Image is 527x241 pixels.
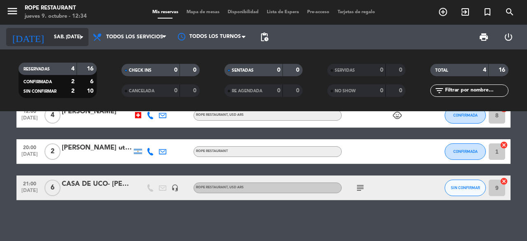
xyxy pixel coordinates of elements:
strong: 0 [296,67,301,73]
div: jueves 9. octubre - 12:34 [25,12,87,21]
span: ROPE RESTAURANT [196,113,244,117]
strong: 2 [71,79,75,84]
div: CASA DE UCO- [PERSON_NAME] [PERSON_NAME] [62,179,132,190]
strong: 0 [296,88,301,94]
span: Mapa de mesas [182,10,224,14]
span: RE AGENDADA [232,89,262,93]
strong: 16 [499,67,507,73]
span: NO SHOW [335,89,356,93]
span: 2 [44,143,61,160]
span: 21:00 [19,178,40,188]
i: [DATE] [6,28,50,46]
span: 6 [44,180,61,196]
span: ROPE RESTAURANT [196,150,228,153]
strong: 10 [87,88,95,94]
span: 4 [44,107,61,124]
strong: 0 [277,88,280,94]
input: Filtrar por nombre... [444,86,508,95]
span: Tarjetas de regalo [333,10,379,14]
span: CONFIRMADA [453,149,478,154]
span: SIN CONFIRMAR [23,89,56,94]
span: CANCELADA [129,89,154,93]
strong: 4 [71,66,75,72]
span: Disponibilidad [224,10,263,14]
span: SENTADAS [232,68,254,73]
span: ROPE RESTAURANT [196,186,244,189]
span: Pre-acceso [303,10,333,14]
strong: 4 [483,67,486,73]
i: turned_in_not [483,7,492,17]
strong: 0 [193,67,198,73]
span: Lista de Espera [263,10,303,14]
strong: 0 [174,67,177,73]
span: TOTAL [435,68,448,73]
i: add_circle_outline [438,7,448,17]
button: CONFIRMADA [445,143,486,160]
i: subject [355,183,365,193]
strong: 0 [193,88,198,94]
strong: 0 [380,88,383,94]
strong: 0 [380,67,383,73]
strong: 0 [399,67,404,73]
i: arrow_drop_down [77,32,86,42]
strong: 0 [174,88,177,94]
i: search [505,7,515,17]
i: cancel [500,141,508,149]
span: Todos los servicios [106,34,163,40]
div: LOG OUT [496,25,521,49]
button: CONFIRMADA [445,107,486,124]
span: RESERVADAS [23,67,50,71]
i: headset_mic [171,184,179,192]
span: SIN CONFIRMAR [451,185,480,190]
span: [DATE] [19,188,40,197]
button: SIN CONFIRMAR [445,180,486,196]
strong: 6 [90,79,95,84]
strong: 0 [277,67,280,73]
span: , USD ARS [228,186,244,189]
div: [PERSON_NAME] uthurralt [62,143,132,153]
span: print [479,32,489,42]
div: [PERSON_NAME] [62,106,132,117]
i: power_settings_new [504,32,513,42]
strong: 0 [399,88,404,94]
span: , USD ARS [228,113,244,117]
i: filter_list [434,86,444,96]
span: SERVIDAS [335,68,355,73]
span: pending_actions [259,32,269,42]
span: CHECK INS [129,68,152,73]
div: Rope restaurant [25,4,87,12]
i: cancel [500,177,508,185]
span: Mis reservas [148,10,182,14]
i: child_care [392,110,402,120]
i: menu [6,5,19,17]
button: menu [6,5,19,20]
i: exit_to_app [460,7,470,17]
span: 20:00 [19,142,40,152]
span: CONFIRMADA [23,80,52,84]
strong: 2 [71,88,75,94]
span: [DATE] [19,115,40,125]
span: CONFIRMADA [453,113,478,117]
strong: 16 [87,66,95,72]
span: [DATE] [19,152,40,161]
